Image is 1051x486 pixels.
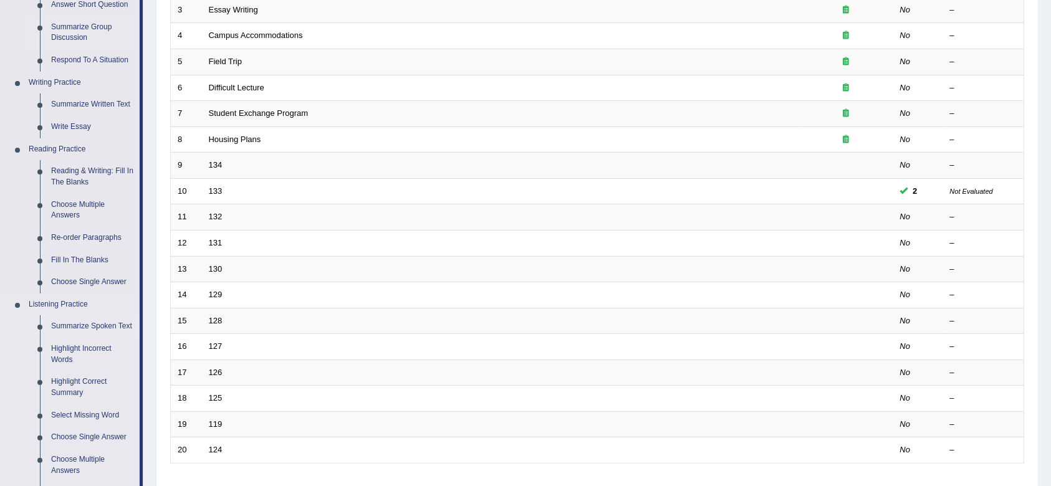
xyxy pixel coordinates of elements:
div: – [950,108,1017,120]
em: No [900,108,911,118]
div: – [950,393,1017,404]
a: Re-order Paragraphs [46,227,140,249]
a: 134 [209,160,223,169]
a: Write Essay [46,116,140,138]
em: No [900,393,911,403]
div: Exam occurring question [807,30,886,42]
div: – [950,211,1017,223]
a: Student Exchange Program [209,108,309,118]
div: – [950,264,1017,275]
a: Campus Accommodations [209,31,303,40]
em: No [900,160,911,169]
td: 13 [171,256,202,282]
td: 4 [171,23,202,49]
div: – [950,444,1017,456]
div: Exam occurring question [807,4,886,16]
a: 125 [209,393,223,403]
a: 128 [209,316,223,325]
em: No [900,368,911,377]
div: – [950,160,1017,171]
div: – [950,315,1017,327]
a: Reading Practice [23,138,140,161]
a: 129 [209,290,223,299]
span: You can still take this question [908,184,923,198]
em: No [900,57,911,66]
em: No [900,31,911,40]
div: – [950,134,1017,146]
td: 10 [171,178,202,204]
em: No [900,419,911,429]
a: Summarize Written Text [46,93,140,116]
a: Fill In The Blanks [46,249,140,272]
a: 126 [209,368,223,377]
td: 19 [171,411,202,437]
td: 6 [171,75,202,101]
a: Select Missing Word [46,404,140,427]
td: 9 [171,153,202,179]
em: No [900,445,911,454]
a: Listening Practice [23,293,140,316]
a: Choose Single Answer [46,271,140,293]
a: Highlight Incorrect Words [46,338,140,371]
div: – [950,237,1017,249]
a: Field Trip [209,57,242,66]
div: – [950,289,1017,301]
div: – [950,419,1017,431]
td: 18 [171,386,202,412]
div: Exam occurring question [807,82,886,94]
td: 16 [171,334,202,360]
td: 14 [171,282,202,308]
a: Choose Multiple Answers [46,194,140,227]
em: No [900,290,911,299]
td: 20 [171,437,202,464]
td: 11 [171,204,202,231]
a: Summarize Spoken Text [46,315,140,338]
em: No [900,341,911,351]
a: Highlight Correct Summary [46,371,140,404]
td: 17 [171,360,202,386]
div: – [950,4,1017,16]
div: Exam occurring question [807,108,886,120]
td: 5 [171,49,202,75]
a: Essay Writing [209,5,258,14]
em: No [900,212,911,221]
a: 132 [209,212,223,221]
a: Choose Multiple Answers [46,449,140,482]
td: 8 [171,126,202,153]
small: Not Evaluated [950,188,993,195]
div: – [950,367,1017,379]
em: No [900,83,911,92]
a: Respond To A Situation [46,49,140,72]
a: 124 [209,445,223,454]
div: – [950,56,1017,68]
a: Reading & Writing: Fill In The Blanks [46,160,140,193]
div: Exam occurring question [807,56,886,68]
td: 15 [171,308,202,334]
a: Difficult Lecture [209,83,264,92]
div: – [950,341,1017,353]
div: – [950,82,1017,94]
em: No [900,5,911,14]
a: 127 [209,341,223,351]
a: 133 [209,186,223,196]
div: Exam occurring question [807,134,886,146]
a: Housing Plans [209,135,261,144]
div: – [950,30,1017,42]
a: Writing Practice [23,72,140,94]
em: No [900,264,911,274]
td: 12 [171,230,202,256]
a: 130 [209,264,223,274]
a: 119 [209,419,223,429]
em: No [900,238,911,247]
a: Choose Single Answer [46,426,140,449]
a: 131 [209,238,223,247]
em: No [900,135,911,144]
em: No [900,316,911,325]
td: 7 [171,101,202,127]
a: Summarize Group Discussion [46,16,140,49]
